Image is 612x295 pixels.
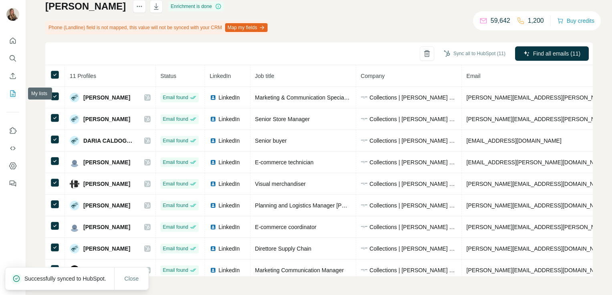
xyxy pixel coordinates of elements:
[370,94,457,102] span: Collections | [PERSON_NAME] GB
[70,73,96,79] span: 11 Profiles
[6,51,19,66] button: Search
[515,46,589,61] button: Find all emails (11)
[219,180,240,188] span: LinkedIn
[163,116,188,123] span: Email found
[70,157,79,167] img: Avatar
[83,158,130,166] span: [PERSON_NAME]
[83,201,130,209] span: [PERSON_NAME]
[24,275,113,283] p: Successfully synced to HubSpot.
[361,73,385,79] span: Company
[219,137,240,145] span: LinkedIn
[6,34,19,48] button: Quick start
[210,267,216,273] img: LinkedIn logo
[6,86,19,101] button: My lists
[83,266,130,274] span: [PERSON_NAME]
[361,269,367,271] img: company-logo
[163,159,188,166] span: Email found
[361,226,367,227] img: company-logo
[255,245,312,252] span: Direttore Supply Chain
[370,245,457,253] span: Collections | [PERSON_NAME] GB
[467,159,608,165] span: [EMAIL_ADDRESS][PERSON_NAME][DOMAIN_NAME]
[528,16,544,26] p: 1,200
[83,245,130,253] span: [PERSON_NAME]
[467,181,608,187] span: [PERSON_NAME][EMAIL_ADDRESS][DOMAIN_NAME]
[210,245,216,252] img: LinkedIn logo
[163,267,188,274] span: Email found
[6,8,19,21] img: Avatar
[219,223,240,231] span: LinkedIn
[210,116,216,122] img: LinkedIn logo
[161,73,177,79] span: Status
[219,94,240,102] span: LinkedIn
[70,201,79,210] img: Avatar
[168,2,224,11] div: Enrichment is done
[255,267,344,273] span: Marketing Communication Manager
[467,202,608,209] span: [PERSON_NAME][EMAIL_ADDRESS][DOMAIN_NAME]
[210,181,216,187] img: LinkedIn logo
[83,223,130,231] span: [PERSON_NAME]
[370,180,457,188] span: Collections | [PERSON_NAME] GB
[210,138,216,144] img: LinkedIn logo
[70,179,79,189] img: Avatar
[361,183,367,184] img: company-logo
[225,23,268,32] button: Map my fields
[255,181,306,187] span: Visual merchandiser
[125,275,139,283] span: Close
[219,158,240,166] span: LinkedIn
[219,115,240,123] span: LinkedIn
[255,73,274,79] span: Job title
[210,159,216,165] img: LinkedIn logo
[370,115,457,123] span: Collections | [PERSON_NAME] GB
[219,245,240,253] span: LinkedIn
[255,224,316,230] span: E-commerce coordinator
[163,94,188,101] span: Email found
[210,224,216,230] img: LinkedIn logo
[83,94,130,102] span: [PERSON_NAME]
[6,141,19,155] button: Use Surfe API
[210,94,216,101] img: LinkedIn logo
[467,138,562,144] span: [EMAIL_ADDRESS][DOMAIN_NAME]
[70,265,79,275] img: Avatar
[370,266,457,274] span: Collections | [PERSON_NAME] GB
[70,93,79,102] img: Avatar
[255,94,357,101] span: Marketing & Communication Specialist Jr
[255,202,395,209] span: Planning and Logistics Manager [PERSON_NAME] SPA
[210,73,231,79] span: LinkedIn
[361,204,367,206] img: company-logo
[255,159,314,165] span: E-commerce technician
[163,180,188,187] span: Email found
[45,21,269,34] div: Phone (Landline) field is not mapped, this value will not be synced with your CRM
[163,137,188,144] span: Email found
[438,48,511,60] button: Sync all to HubSpot (11)
[361,247,367,249] img: company-logo
[6,124,19,138] button: Use Surfe on LinkedIn
[361,140,367,141] img: company-logo
[83,137,136,145] span: DARIA CALDOGNETTO
[361,118,367,120] img: company-logo
[370,158,457,166] span: Collections | [PERSON_NAME] GB
[6,176,19,191] button: Feedback
[219,201,240,209] span: LinkedIn
[70,114,79,124] img: Avatar
[119,271,145,286] button: Close
[70,244,79,253] img: Avatar
[6,69,19,83] button: Enrich CSV
[163,245,188,252] span: Email found
[557,15,594,26] button: Buy credits
[361,96,367,98] img: company-logo
[467,245,608,252] span: [PERSON_NAME][EMAIL_ADDRESS][DOMAIN_NAME]
[491,16,510,26] p: 59,642
[70,136,79,146] img: Avatar
[83,115,130,123] span: [PERSON_NAME]
[83,180,130,188] span: [PERSON_NAME]
[370,201,457,209] span: Collections | [PERSON_NAME] GB
[6,159,19,173] button: Dashboard
[210,202,216,209] img: LinkedIn logo
[255,138,287,144] span: Senior buyer
[361,161,367,163] img: company-logo
[163,202,188,209] span: Email found
[219,266,240,274] span: LinkedIn
[255,116,310,122] span: Senior Store Manager
[370,137,457,145] span: Collections | [PERSON_NAME] GB
[467,73,481,79] span: Email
